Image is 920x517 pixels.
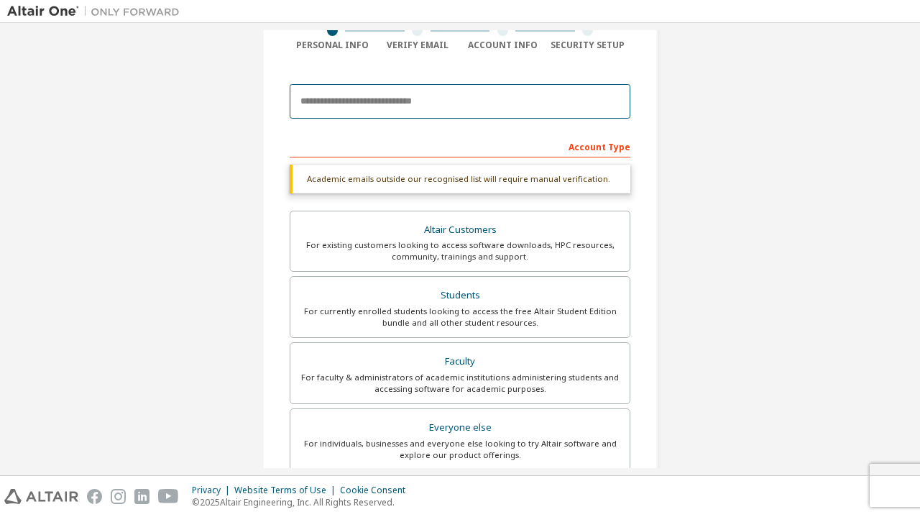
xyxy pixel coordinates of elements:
[4,489,78,504] img: altair_logo.svg
[299,285,621,306] div: Students
[375,40,461,51] div: Verify Email
[290,40,375,51] div: Personal Info
[158,489,179,504] img: youtube.svg
[290,165,630,193] div: Academic emails outside our recognised list will require manual verification.
[299,418,621,438] div: Everyone else
[299,372,621,395] div: For faculty & administrators of academic institutions administering students and accessing softwa...
[340,485,414,496] div: Cookie Consent
[299,352,621,372] div: Faculty
[111,489,126,504] img: instagram.svg
[460,40,546,51] div: Account Info
[7,4,187,19] img: Altair One
[546,40,631,51] div: Security Setup
[134,489,149,504] img: linkedin.svg
[299,438,621,461] div: For individuals, businesses and everyone else looking to try Altair software and explore our prod...
[299,239,621,262] div: For existing customers looking to access software downloads, HPC resources, community, trainings ...
[234,485,340,496] div: Website Terms of Use
[299,220,621,240] div: Altair Customers
[290,134,630,157] div: Account Type
[87,489,102,504] img: facebook.svg
[192,496,414,508] p: © 2025 Altair Engineering, Inc. All Rights Reserved.
[299,306,621,329] div: For currently enrolled students looking to access the free Altair Student Edition bundle and all ...
[192,485,234,496] div: Privacy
